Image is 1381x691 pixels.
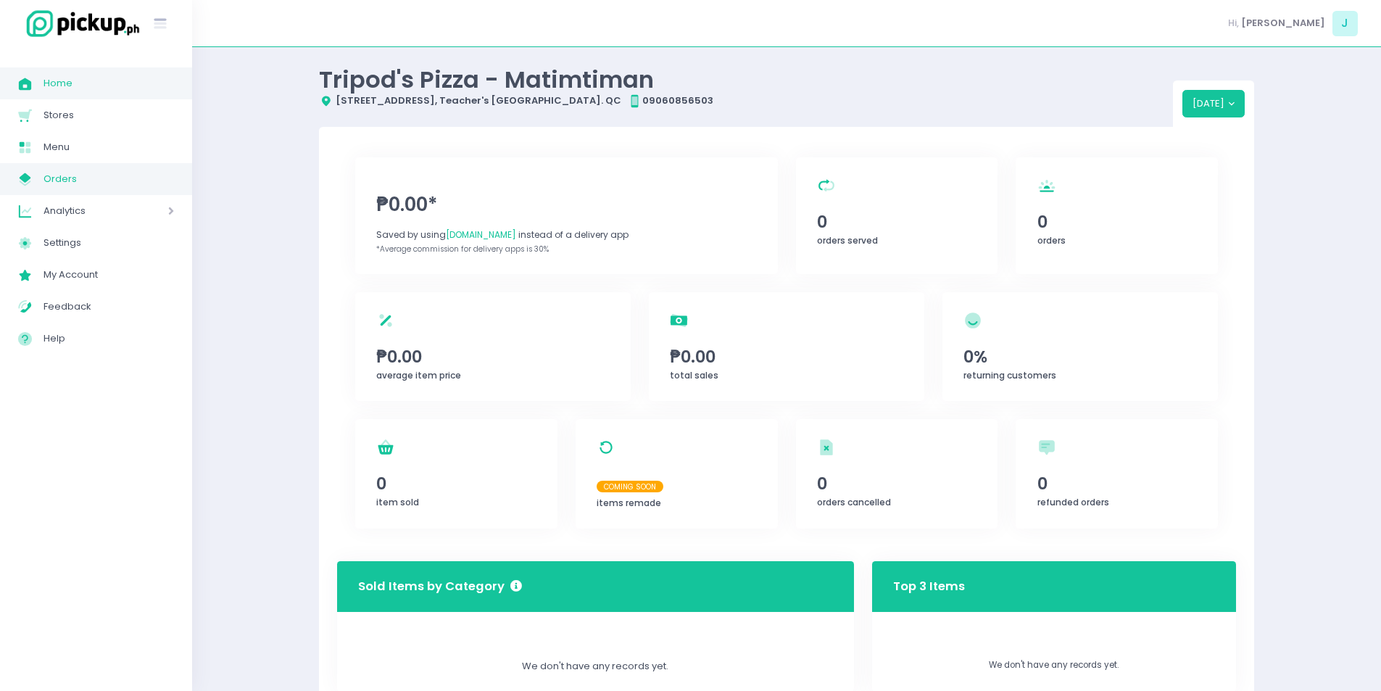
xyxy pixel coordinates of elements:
div: Tripod's Pizza - Matimtiman [319,65,1173,94]
span: Stores [43,106,174,125]
button: [DATE] [1182,90,1245,117]
span: Coming Soon [597,481,663,492]
span: 0 [376,471,536,496]
div: Saved by using instead of a delivery app [376,228,756,241]
span: orders [1037,234,1066,247]
span: ₱0.00 [670,344,903,369]
span: Analytics [43,202,127,220]
span: returning customers [963,369,1056,381]
span: items remade [597,497,661,509]
span: Orders [43,170,174,189]
span: [DOMAIN_NAME] [446,228,516,241]
div: We don't have any records yet. [358,659,832,674]
span: *Average commission for delivery apps is 30% [376,244,549,255]
a: 0refunded orders [1016,419,1218,529]
span: orders served [817,234,878,247]
span: Home [43,74,174,93]
span: 0 [817,471,976,496]
a: 0%returning customers [942,292,1218,401]
a: ₱0.00average item price [355,292,631,401]
span: 0 [1037,210,1197,234]
span: ₱0.00* [376,191,756,219]
p: We don't have any records yet. [893,659,1215,672]
span: [PERSON_NAME] [1241,16,1325,30]
a: ₱0.00total sales [649,292,924,401]
span: orders cancelled [817,496,891,508]
span: Feedback [43,297,174,316]
a: 0item sold [355,419,557,529]
span: Help [43,329,174,348]
span: 0 [1037,471,1197,496]
span: item sold [376,496,419,508]
span: ₱0.00 [376,344,610,369]
h3: Sold Items by Category [358,578,522,596]
span: Menu [43,138,174,157]
span: total sales [670,369,718,381]
a: 0orders served [796,157,998,274]
span: J [1332,11,1358,36]
span: 0 [817,210,976,234]
span: My Account [43,265,174,284]
h3: Top 3 Items [893,566,965,607]
span: Settings [43,233,174,252]
a: 0orders cancelled [796,419,998,529]
a: 0orders [1016,157,1218,274]
div: [STREET_ADDRESS], Teacher's [GEOGRAPHIC_DATA]. QC 09060856503 [319,94,1173,108]
span: refunded orders [1037,496,1109,508]
span: Hi, [1228,16,1239,30]
img: logo [18,8,141,39]
span: 0% [963,344,1197,369]
span: average item price [376,369,461,381]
